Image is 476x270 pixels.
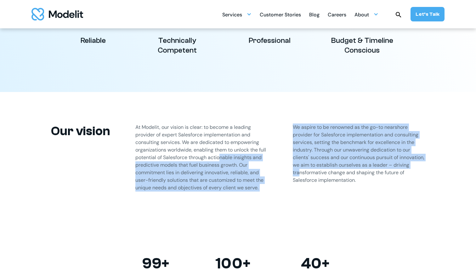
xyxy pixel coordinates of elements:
a: home [31,8,83,20]
a: Careers [328,8,346,20]
div: Budget & Timeline Conscious [326,36,398,55]
p: We aspire to be renowned as the go-to nearshore provider for Salesforce implementation and consul... [293,124,425,184]
div: About [354,8,378,20]
div: Customer Stories [260,9,301,21]
div: Services [222,8,252,20]
a: Customer Stories [260,8,301,20]
div: Blog [309,9,320,21]
div: Technically Competent [141,36,213,55]
div: Professional [249,36,291,45]
a: Blog [309,8,320,20]
div: Careers [328,9,346,21]
p: At Modelit, our vision is clear: to become a leading provider of expert Salesforce implementation... [135,124,268,192]
div: About [354,9,369,21]
div: Services [222,9,242,21]
div: Reliable [81,36,106,45]
a: Let’s Talk [411,7,445,21]
img: modelit logo [31,8,83,20]
h2: Our vision [51,124,110,139]
div: Let’s Talk [416,11,439,18]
